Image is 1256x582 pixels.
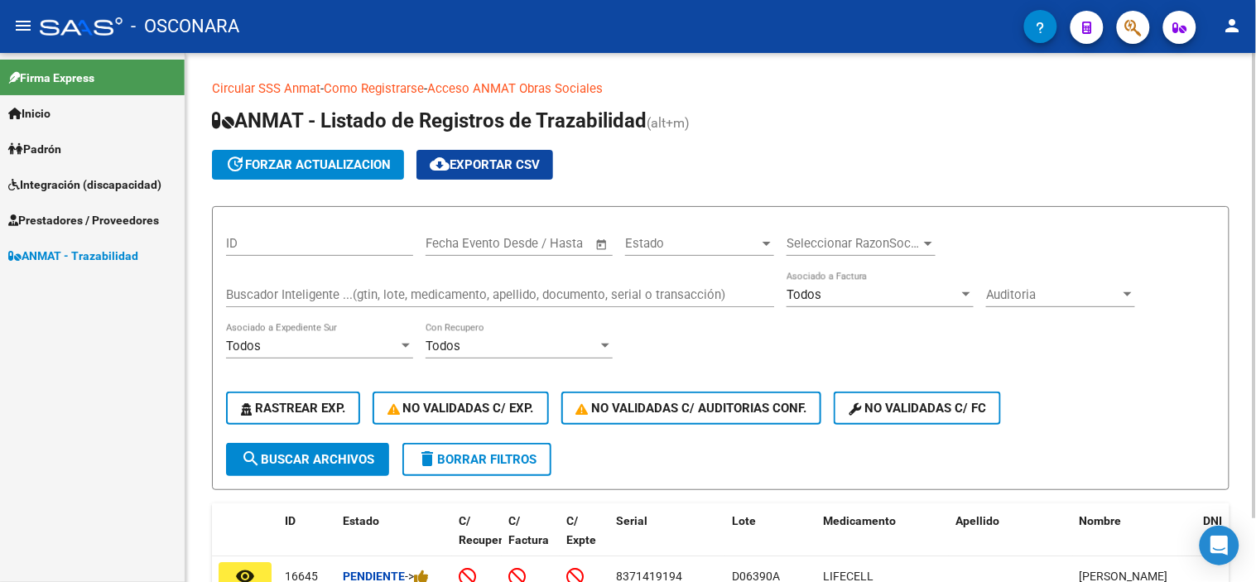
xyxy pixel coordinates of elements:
[416,150,553,180] button: Exportar CSV
[834,392,1001,425] button: No validadas c/ FC
[1223,16,1243,36] mat-icon: person
[373,392,549,425] button: No Validadas c/ Exp.
[603,81,758,96] a: Documentacion trazabilidad
[285,514,296,527] span: ID
[8,176,161,194] span: Integración (discapacidad)
[417,449,437,469] mat-icon: delete
[576,401,807,416] span: No Validadas c/ Auditorias Conf.
[427,81,603,96] a: Acceso ANMAT Obras Sociales
[566,514,596,546] span: C/ Expte
[241,449,261,469] mat-icon: search
[609,503,725,576] datatable-header-cell: Serial
[226,339,261,354] span: Todos
[560,503,609,576] datatable-header-cell: C/ Expte
[387,401,534,416] span: No Validadas c/ Exp.
[823,514,896,527] span: Medicamento
[212,81,320,96] a: Circular SSS Anmat
[949,503,1073,576] datatable-header-cell: Apellido
[402,443,551,476] button: Borrar Filtros
[426,339,460,354] span: Todos
[593,235,612,254] button: Open calendar
[1200,526,1239,565] div: Open Intercom Messenger
[647,115,690,131] span: (alt+m)
[343,514,379,527] span: Estado
[417,452,537,467] span: Borrar Filtros
[508,514,549,546] span: C/ Factura
[508,236,588,251] input: Fecha fin
[225,154,245,174] mat-icon: update
[8,104,51,123] span: Inicio
[849,401,986,416] span: No validadas c/ FC
[955,514,999,527] span: Apellido
[226,443,389,476] button: Buscar Archivos
[616,514,647,527] span: Serial
[787,287,821,302] span: Todos
[226,392,360,425] button: Rastrear Exp.
[8,140,61,158] span: Padrón
[241,401,345,416] span: Rastrear Exp.
[459,514,509,546] span: C/ Recupero
[1204,514,1223,527] span: DNI
[452,503,502,576] datatable-header-cell: C/ Recupero
[1073,503,1197,576] datatable-header-cell: Nombre
[430,154,450,174] mat-icon: cloud_download
[816,503,949,576] datatable-header-cell: Medicamento
[625,236,759,251] span: Estado
[502,503,560,576] datatable-header-cell: C/ Factura
[426,236,493,251] input: Fecha inicio
[212,150,404,180] button: forzar actualizacion
[278,503,336,576] datatable-header-cell: ID
[241,452,374,467] span: Buscar Archivos
[8,211,159,229] span: Prestadores / Proveedores
[8,247,138,265] span: ANMAT - Trazabilidad
[732,514,756,527] span: Lote
[324,81,424,96] a: Como Registrarse
[212,79,1230,98] p: - -
[8,69,94,87] span: Firma Express
[212,109,647,132] span: ANMAT - Listado de Registros de Trazabilidad
[336,503,452,576] datatable-header-cell: Estado
[225,157,391,172] span: forzar actualizacion
[787,236,921,251] span: Seleccionar RazonSocial
[986,287,1120,302] span: Auditoria
[131,8,239,45] span: - OSCONARA
[561,392,822,425] button: No Validadas c/ Auditorias Conf.
[725,503,816,576] datatable-header-cell: Lote
[13,16,33,36] mat-icon: menu
[1080,514,1122,527] span: Nombre
[430,157,540,172] span: Exportar CSV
